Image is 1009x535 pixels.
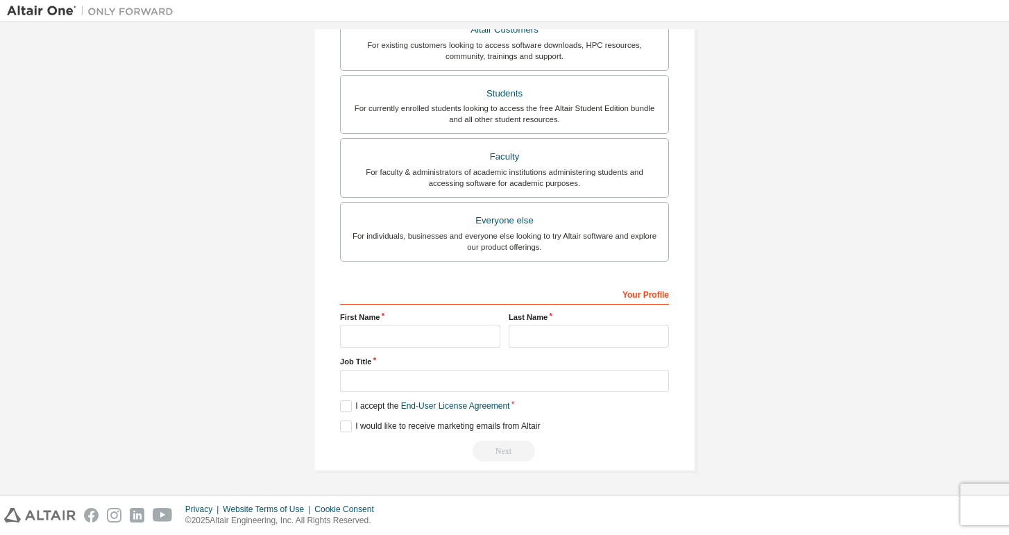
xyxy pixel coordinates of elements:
div: Students [349,84,660,103]
p: © 2025 Altair Engineering, Inc. All Rights Reserved. [185,515,382,527]
label: I accept the [340,400,509,412]
div: Your Profile [340,282,669,305]
div: Website Terms of Use [223,504,314,515]
label: First Name [340,312,500,323]
div: Faculty [349,147,660,167]
img: linkedin.svg [130,508,144,523]
img: facebook.svg [84,508,99,523]
div: For existing customers looking to access software downloads, HPC resources, community, trainings ... [349,40,660,62]
div: Cookie Consent [314,504,382,515]
div: Read and acccept EULA to continue [340,441,669,461]
a: End-User License Agreement [401,401,510,411]
div: For faculty & administrators of academic institutions administering students and accessing softwa... [349,167,660,189]
label: I would like to receive marketing emails from Altair [340,421,540,432]
img: Altair One [7,4,180,18]
div: Privacy [185,504,223,515]
div: For currently enrolled students looking to access the free Altair Student Edition bundle and all ... [349,103,660,125]
div: Altair Customers [349,20,660,40]
div: For individuals, businesses and everyone else looking to try Altair software and explore our prod... [349,230,660,253]
img: altair_logo.svg [4,508,76,523]
label: Job Title [340,356,669,367]
label: Last Name [509,312,669,323]
img: instagram.svg [107,508,121,523]
div: Everyone else [349,211,660,230]
img: youtube.svg [153,508,173,523]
